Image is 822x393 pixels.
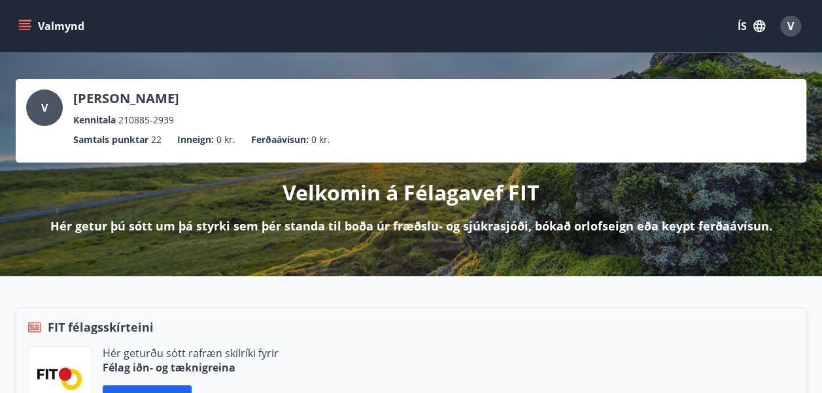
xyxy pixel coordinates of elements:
[103,346,279,360] p: Hér geturðu sótt rafræn skilríki fyrir
[73,89,179,108] p: [PERSON_NAME]
[37,368,82,389] img: FPQVkF9lTnNbbaRSFyT17YYeljoOGk5m51IhT0bO.png
[73,113,116,127] p: Kennitala
[283,178,539,207] p: Velkomin á Félagavef FIT
[48,319,154,336] span: FIT félagsskírteini
[730,14,772,38] button: ÍS
[775,10,806,42] button: V
[41,101,48,115] span: V
[16,14,90,38] button: menu
[251,133,309,147] p: Ferðaávísun :
[216,133,235,147] span: 0 kr.
[118,113,174,127] span: 210885-2939
[50,217,772,234] p: Hér getur þú sótt um þá styrki sem þér standa til boða úr fræðslu- og sjúkrasjóði, bókað orlofsei...
[73,133,148,147] p: Samtals punktar
[311,133,330,147] span: 0 kr.
[787,19,794,33] span: V
[151,133,162,147] span: 22
[103,360,279,375] p: Félag iðn- og tæknigreina
[177,133,214,147] p: Inneign :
